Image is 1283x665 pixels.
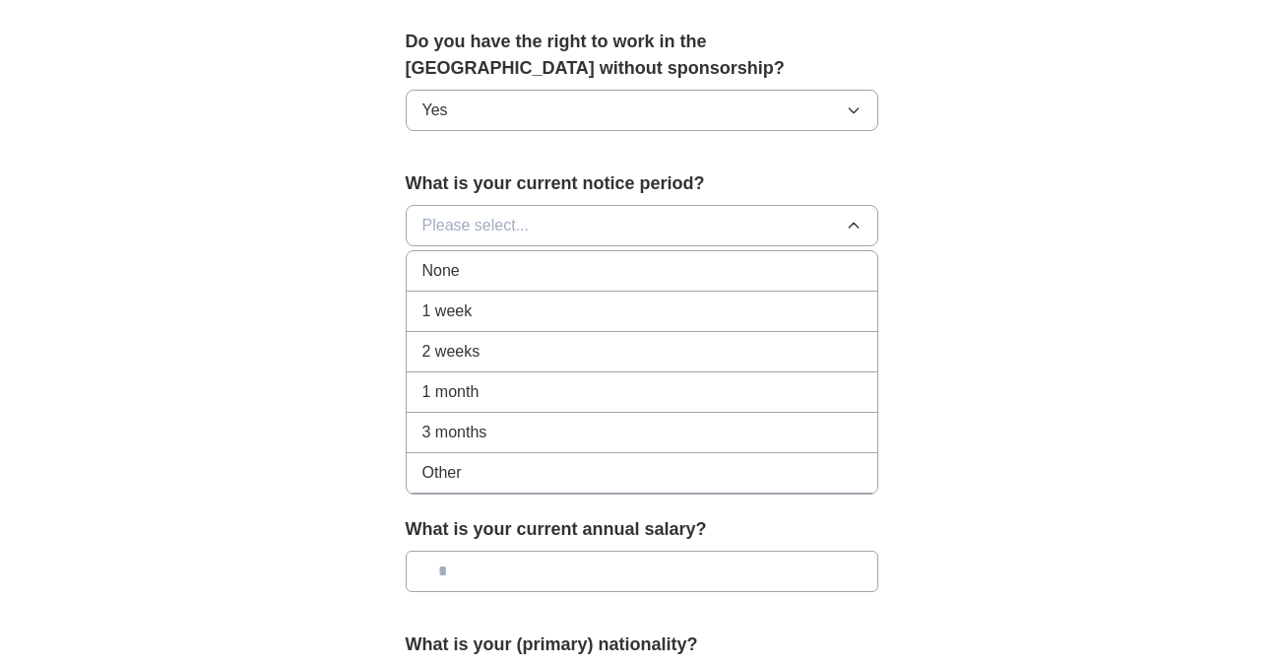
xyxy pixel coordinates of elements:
[422,380,480,404] span: 1 month
[422,299,473,323] span: 1 week
[406,90,878,131] button: Yes
[422,340,481,364] span: 2 weeks
[422,214,530,237] span: Please select...
[406,205,878,246] button: Please select...
[406,632,878,658] label: What is your (primary) nationality?
[422,259,460,283] span: None
[406,170,878,197] label: What is your current notice period?
[406,516,878,543] label: What is your current annual salary?
[422,421,487,444] span: 3 months
[406,29,878,82] label: Do you have the right to work in the [GEOGRAPHIC_DATA] without sponsorship?
[422,461,462,485] span: Other
[422,99,448,122] span: Yes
